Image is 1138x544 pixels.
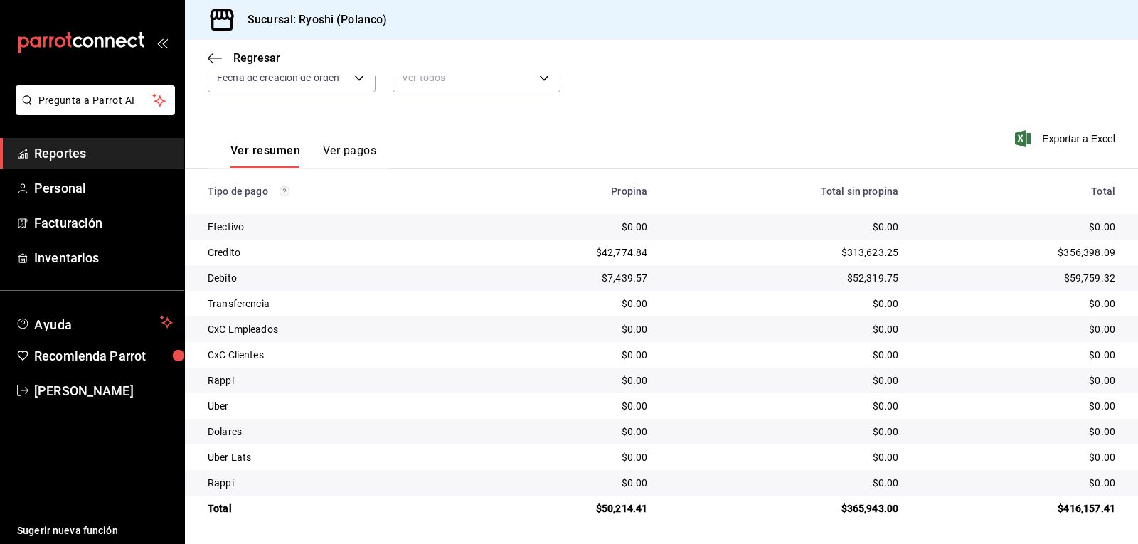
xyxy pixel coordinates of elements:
[38,93,153,108] span: Pregunta a Parrot AI
[230,144,376,168] div: navigation tabs
[670,450,898,464] div: $0.00
[208,297,462,311] div: Transferencia
[208,51,280,65] button: Regresar
[34,213,173,233] span: Facturación
[208,476,462,490] div: Rappi
[208,220,462,234] div: Efectivo
[208,425,462,439] div: Dolares
[393,63,560,92] div: Ver todos
[670,220,898,234] div: $0.00
[34,144,173,163] span: Reportes
[921,322,1115,336] div: $0.00
[208,501,462,516] div: Total
[670,245,898,260] div: $313,623.25
[34,346,173,366] span: Recomienda Parrot
[208,450,462,464] div: Uber Eats
[485,220,648,234] div: $0.00
[485,186,648,197] div: Propina
[208,271,462,285] div: Debito
[921,399,1115,413] div: $0.00
[921,425,1115,439] div: $0.00
[236,11,387,28] h3: Sucursal: Ryoshi (Polanco)
[1018,130,1115,147] button: Exportar a Excel
[921,245,1115,260] div: $356,398.09
[670,476,898,490] div: $0.00
[485,476,648,490] div: $0.00
[156,37,168,48] button: open_drawer_menu
[921,271,1115,285] div: $59,759.32
[10,103,175,118] a: Pregunta a Parrot AI
[485,322,648,336] div: $0.00
[921,220,1115,234] div: $0.00
[670,348,898,362] div: $0.00
[485,297,648,311] div: $0.00
[208,322,462,336] div: CxC Empleados
[34,248,173,267] span: Inventarios
[323,144,376,168] button: Ver pagos
[217,70,339,85] span: Fecha de creación de orden
[208,245,462,260] div: Credito
[230,144,300,168] button: Ver resumen
[485,245,648,260] div: $42,774.84
[670,322,898,336] div: $0.00
[485,450,648,464] div: $0.00
[670,186,898,197] div: Total sin propina
[921,373,1115,388] div: $0.00
[921,348,1115,362] div: $0.00
[670,501,898,516] div: $365,943.00
[485,348,648,362] div: $0.00
[670,271,898,285] div: $52,319.75
[34,178,173,198] span: Personal
[485,271,648,285] div: $7,439.57
[34,314,154,331] span: Ayuda
[670,399,898,413] div: $0.00
[208,373,462,388] div: Rappi
[921,501,1115,516] div: $416,157.41
[921,450,1115,464] div: $0.00
[670,373,898,388] div: $0.00
[17,523,173,538] span: Sugerir nueva función
[208,399,462,413] div: Uber
[670,297,898,311] div: $0.00
[208,348,462,362] div: CxC Clientes
[921,476,1115,490] div: $0.00
[34,381,173,400] span: [PERSON_NAME]
[921,297,1115,311] div: $0.00
[280,186,289,196] svg: Los pagos realizados con Pay y otras terminales son montos brutos.
[233,51,280,65] span: Regresar
[208,186,462,197] div: Tipo de pago
[921,186,1115,197] div: Total
[485,399,648,413] div: $0.00
[16,85,175,115] button: Pregunta a Parrot AI
[485,425,648,439] div: $0.00
[670,425,898,439] div: $0.00
[485,373,648,388] div: $0.00
[485,501,648,516] div: $50,214.41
